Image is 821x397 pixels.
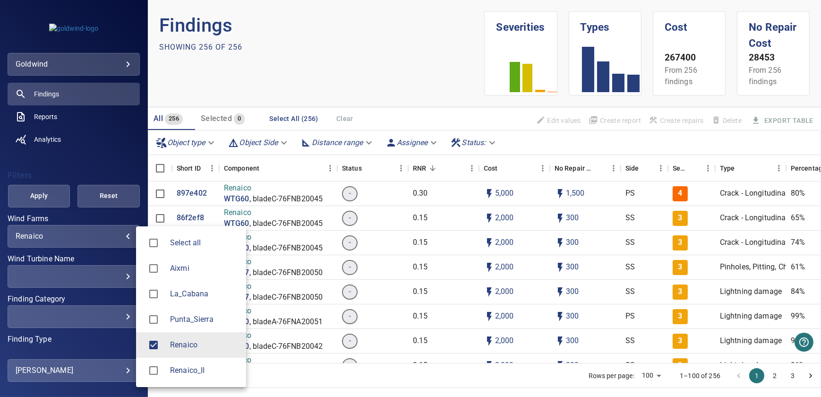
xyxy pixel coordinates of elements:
ul: Renaico [136,226,246,387]
div: Wind Farms La_Cabana [170,288,239,300]
span: Select all [170,237,239,249]
div: Wind Farms Aixmi [170,263,239,274]
span: Aixmi [144,259,163,278]
span: Renaico [144,335,163,355]
span: Renaico_II [170,365,239,376]
div: Wind Farms Punta_Sierra [170,314,239,325]
span: Renaico_II [144,361,163,380]
span: Punta_Sierra [170,314,239,325]
div: Wind Farms Renaico_II [170,365,239,376]
span: Renaico [170,339,239,351]
span: La_Cabana [144,284,163,304]
span: La_Cabana [170,288,239,300]
span: Aixmi [170,263,239,274]
div: Wind Farms Renaico [170,339,239,351]
span: Punta_Sierra [144,310,163,329]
